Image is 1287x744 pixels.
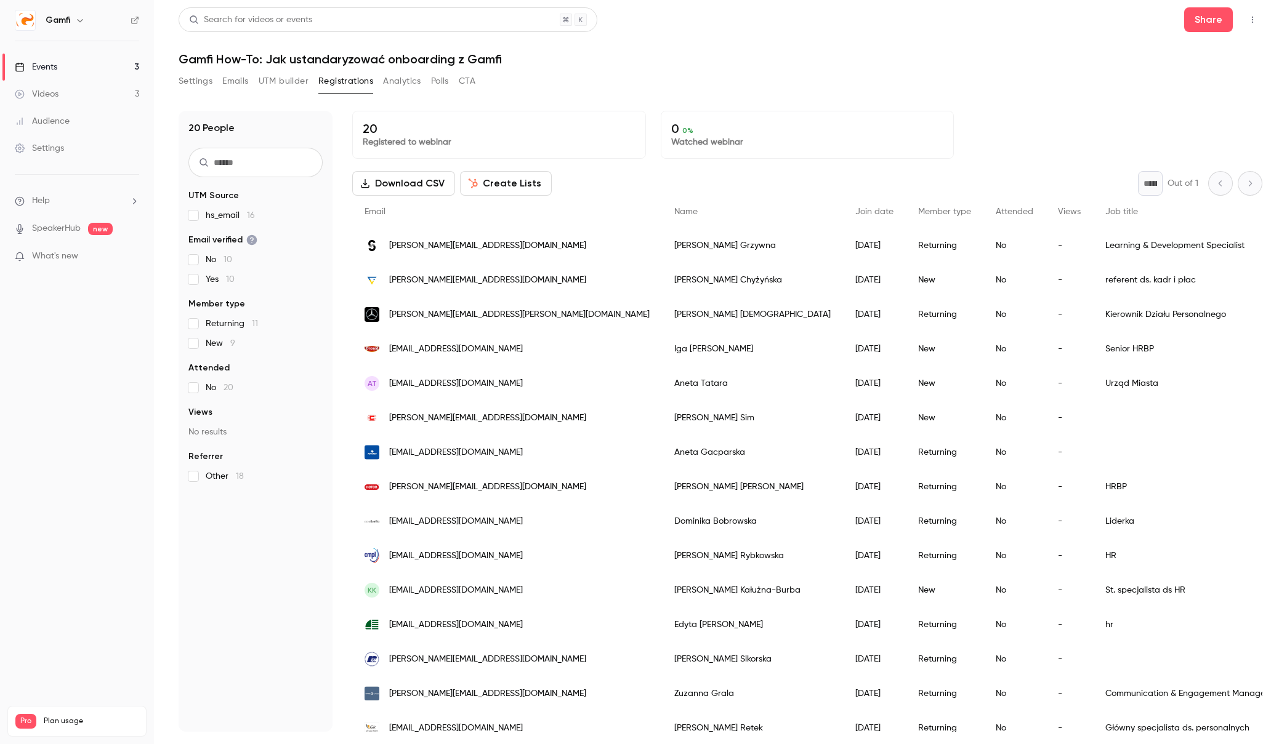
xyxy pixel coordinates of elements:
div: - [1046,607,1093,642]
div: Returning [906,297,983,332]
div: No [983,332,1046,366]
div: New [906,332,983,366]
span: [PERSON_NAME][EMAIL_ADDRESS][DOMAIN_NAME] [389,412,586,425]
div: No [983,470,1046,504]
img: cmpl.pl [365,548,379,563]
div: No [983,573,1046,607]
div: [PERSON_NAME] Rybkowska [662,538,843,573]
span: [PERSON_NAME][EMAIL_ADDRESS][DOMAIN_NAME] [389,239,586,252]
span: Name [674,207,698,216]
div: [DATE] [843,607,906,642]
img: caldo.pl [365,410,379,425]
span: 16 [247,211,255,220]
button: Create Lists [460,171,552,196]
span: KK [368,585,376,596]
div: No [983,228,1046,263]
span: [EMAIL_ADDRESS][DOMAIN_NAME] [389,550,523,562]
div: St. specjalista ds HR [1093,573,1281,607]
span: [EMAIL_ADDRESS][DOMAIN_NAME] [389,515,523,528]
span: Yes [206,273,235,286]
div: referent ds. kadr i płac [1093,263,1281,297]
img: agrosklad.com.pl [365,617,379,632]
div: [DATE] [843,401,906,435]
img: tateandlyle.com [365,686,379,701]
span: What's new [32,250,78,263]
img: keter.com [365,484,379,490]
div: No [983,538,1046,573]
span: Views [188,406,212,418]
span: No [206,254,232,266]
div: - [1046,538,1093,573]
button: Polls [431,71,449,91]
button: Registrations [318,71,373,91]
div: Settings [15,142,64,154]
div: No [983,642,1046,676]
div: [DATE] [843,297,906,332]
img: cosibella.pl [365,520,379,522]
div: - [1046,642,1093,676]
div: - [1046,366,1093,401]
div: - [1046,470,1093,504]
span: 0 % [682,126,693,135]
span: 18 [236,472,244,481]
div: - [1046,401,1093,435]
div: Iga [PERSON_NAME] [662,332,843,366]
div: - [1046,297,1093,332]
div: HRBP [1093,470,1281,504]
span: Referrer [188,450,223,463]
span: Attended [188,362,230,374]
span: Email [365,207,385,216]
img: schibsted.com [365,238,379,253]
div: [PERSON_NAME] Sikorska [662,642,843,676]
span: [EMAIL_ADDRESS][DOMAIN_NAME] [389,446,523,459]
div: Search for videos or events [189,14,312,26]
span: Join date [855,207,894,216]
img: drosed.com.pl [365,342,379,356]
div: Returning [906,470,983,504]
img: roztocze.eu [365,273,379,287]
div: Kierownik Działu Personalnego [1093,297,1281,332]
span: Job title [1105,207,1138,216]
div: [DATE] [843,228,906,263]
div: Returning [906,538,983,573]
span: 10 [224,255,232,264]
span: Member type [188,298,245,310]
p: 0 [671,121,944,136]
h1: Gamfi How-To: Jak ustandaryzować onboarding z Gamfi [179,52,1262,66]
div: Communication & Engagement Manager [1093,676,1281,711]
button: Settings [179,71,212,91]
span: [EMAIL_ADDRESS][DOMAIN_NAME] [389,722,523,735]
div: Videos [15,88,58,100]
button: UTM builder [259,71,309,91]
div: Returning [906,504,983,538]
div: Returning [906,435,983,470]
div: - [1046,676,1093,711]
div: [DATE] [843,470,906,504]
h1: 20 People [188,121,235,135]
span: [EMAIL_ADDRESS][DOMAIN_NAME] [389,584,523,597]
div: [DATE] [843,435,906,470]
span: UTM Source [188,190,239,202]
div: New [906,573,983,607]
span: Plan usage [44,716,139,726]
span: [PERSON_NAME][EMAIL_ADDRESS][DOMAIN_NAME] [389,481,586,494]
div: [PERSON_NAME] Sim [662,401,843,435]
span: Member type [918,207,971,216]
span: 20 [224,383,233,392]
button: Analytics [383,71,421,91]
div: [PERSON_NAME] Grzywna [662,228,843,263]
div: hr [1093,607,1281,642]
a: SpeakerHub [32,222,81,235]
div: No [983,676,1046,711]
span: [EMAIL_ADDRESS][DOMAIN_NAME] [389,377,523,390]
span: [PERSON_NAME][EMAIL_ADDRESS][DOMAIN_NAME] [389,653,586,666]
button: Download CSV [352,171,455,196]
div: Dominika Bobrowska [662,504,843,538]
span: Other [206,470,244,482]
div: New [906,263,983,297]
div: [DATE] [843,263,906,297]
span: [PERSON_NAME][EMAIL_ADDRESS][DOMAIN_NAME] [389,274,586,287]
span: [EMAIL_ADDRESS][DOMAIN_NAME] [389,343,523,356]
div: No [983,263,1046,297]
div: [DATE] [843,366,906,401]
